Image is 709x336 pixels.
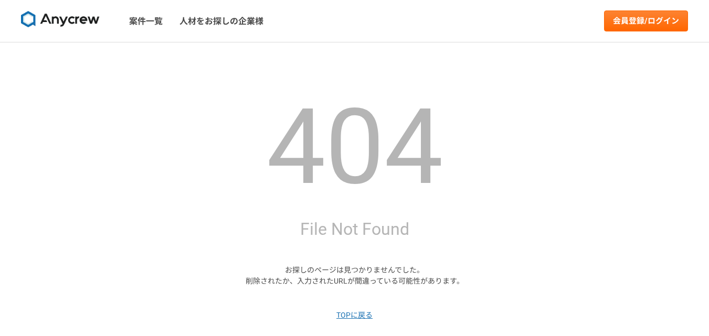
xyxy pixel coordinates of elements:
h1: 404 [267,95,443,200]
a: 会員登録/ログイン [604,10,688,31]
h2: File Not Found [300,216,409,242]
img: 8DqYSo04kwAAAAASUVORK5CYII= [21,11,100,28]
p: お探しのページは見つかりませんでした。 削除されたか、入力されたURLが間違っている可能性があります。 [246,265,464,287]
a: TOPに戻る [336,310,373,321]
